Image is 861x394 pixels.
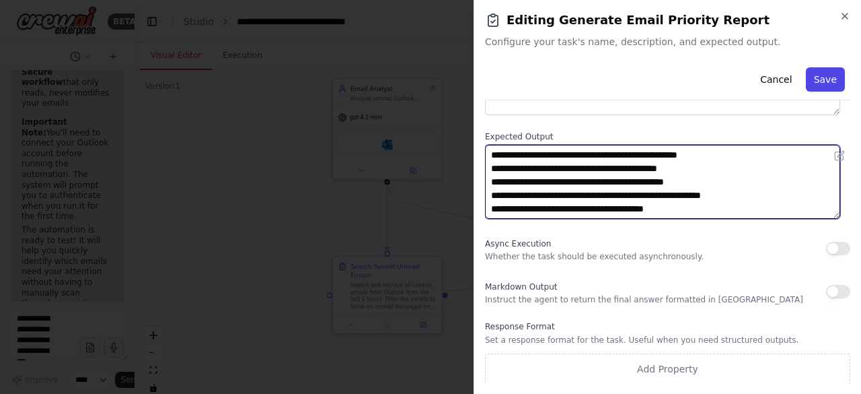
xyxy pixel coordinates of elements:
span: Configure your task's name, description, and expected output. [485,35,850,48]
span: Markdown Output [485,282,557,292]
button: Save [806,67,845,92]
label: Expected Output [485,131,850,142]
label: Response Format [485,321,850,332]
h2: Editing Generate Email Priority Report [485,11,850,30]
p: Set a response format for the task. Useful when you need structured outputs. [485,335,850,346]
button: Cancel [752,67,800,92]
button: Open in editor [831,147,848,164]
p: Whether the task should be executed asynchronously. [485,251,704,262]
span: Async Execution [485,239,551,249]
button: Add Property [485,354,850,385]
p: Instruct the agent to return the final answer formatted in [GEOGRAPHIC_DATA] [485,294,803,305]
